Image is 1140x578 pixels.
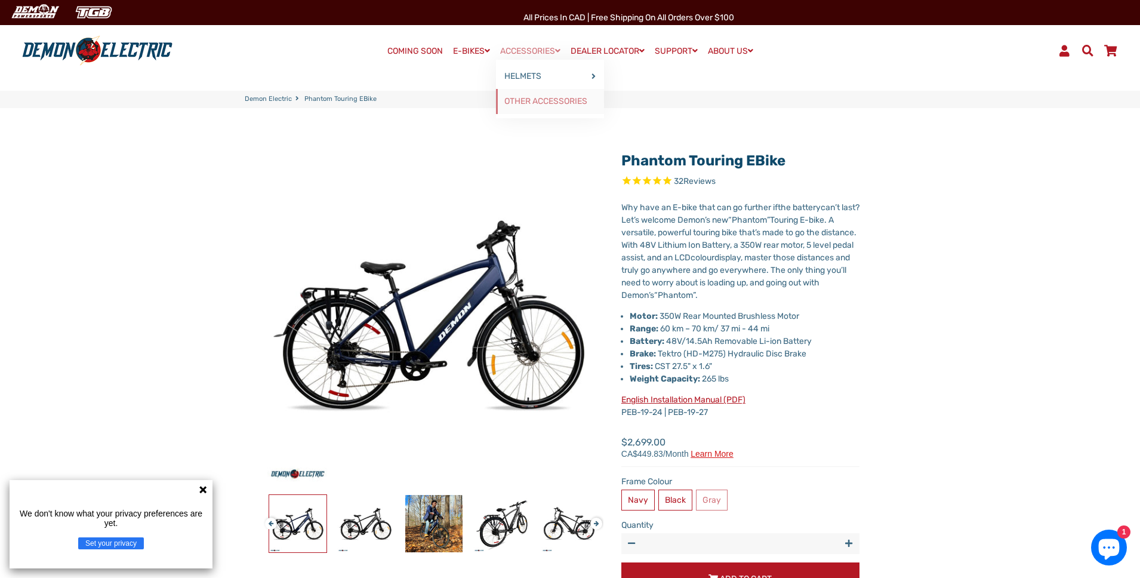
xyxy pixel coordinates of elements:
[405,495,463,552] img: Phantom Touring eBike
[621,215,834,238] span: Touring E-bike. A versatile, powerful touring bike that
[269,495,326,552] img: Phantom Touring eBike - Demon Electric
[6,2,63,22] img: Demon Electric
[630,322,859,335] li: 60 km – 70 km/ 37 mi - 44 mi
[14,509,208,528] p: We don't know what your privacy preferences are yet.
[621,215,634,225] span: Let
[449,42,494,60] a: E-BIKES
[630,336,664,346] strong: Battery:
[621,227,856,263] span: s made to go the distance. With 48V Lithium Ion Battery, a 350W rear motor, 5 level pedal assist,...
[337,495,395,552] img: Phantom Touring eBike - Demon Electric
[732,215,767,225] span: Phantom
[621,519,859,531] label: Quantity
[304,94,377,104] span: Phantom Touring eBike
[755,227,756,238] span: ’
[683,176,716,186] span: Reviews
[496,89,604,114] a: OTHER ACCESSORIES
[706,215,728,225] span: s new
[621,435,734,458] span: $2,699.00
[778,202,821,213] span: the battery
[621,393,859,419] p: PEB-19-24 | PEB-19-27
[651,42,702,60] a: SUPPORT
[705,215,706,225] span: ’
[658,490,692,511] label: Black
[630,360,859,373] li: CST 27.5" x 1.6"
[630,361,653,371] strong: Tires:
[630,348,859,360] li: Tektro (HD-M275) Hydraulic Disc Brake
[635,215,705,225] span: s welcome Demon
[621,533,642,554] button: Reduce item quantity by one
[839,533,859,554] button: Increase item quantity by one
[841,265,843,275] span: ’
[496,42,565,60] a: ACCESSORIES
[18,35,177,66] img: Demon Electric logo
[473,495,531,552] img: Phantom Touring eBike - Demon Electric
[630,373,859,385] li: 265 lbs
[621,152,785,169] a: Phantom Touring eBike
[835,202,837,213] span: ’
[621,253,850,275] span: display, master those distances and truly go anywhere and go everywhere. The only thing you
[704,42,757,60] a: ABOUT US
[821,202,835,213] span: can
[69,2,118,22] img: TGB Canada
[78,537,144,549] button: Set your privacy
[630,311,658,321] strong: Motor:
[674,176,716,186] span: 32 reviews
[621,475,859,488] label: Frame Colour
[654,290,658,300] span: “
[630,324,658,334] strong: Range:
[496,64,604,89] a: HELMETS
[634,215,635,225] span: ’
[383,43,447,60] a: COMING SOON
[696,490,728,511] label: Gray
[1087,530,1130,568] inbox-online-store-chat: Shopify online store chat
[566,42,649,60] a: DEALER LOCATOR
[621,265,846,300] span: ll need to worry about is loading up, and going out with Demon
[693,290,698,300] span: ”.
[728,215,732,225] span: “
[633,202,778,213] span: y have an E-bike that can go further if
[630,374,700,384] strong: Weight Capacity:
[691,253,714,263] span: colour
[621,490,655,511] label: Navy
[630,335,859,348] li: 48V/14.5Ah Removable Li-ion Battery
[590,512,597,525] button: Next
[245,94,292,104] a: Demon Electric
[767,215,770,225] span: ”
[855,202,859,213] span: ?
[649,290,650,300] span: ’
[523,13,734,23] span: All Prices in CAD | Free shipping on all orders over $100
[630,310,859,322] li: 350W Rear Mounted Brushless Motor
[621,175,859,189] span: Rated 4.8 out of 5 stars 32 reviews
[837,202,855,213] span: t last
[621,202,633,213] span: Wh
[658,290,693,300] span: Phantom
[621,395,745,405] a: English Installation Manual (PDF)
[650,290,654,300] span: s
[541,495,599,552] img: Phantom Touring eBike - Demon Electric
[630,349,656,359] strong: Brake:
[265,512,272,525] button: Previous
[621,533,859,554] input: quantity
